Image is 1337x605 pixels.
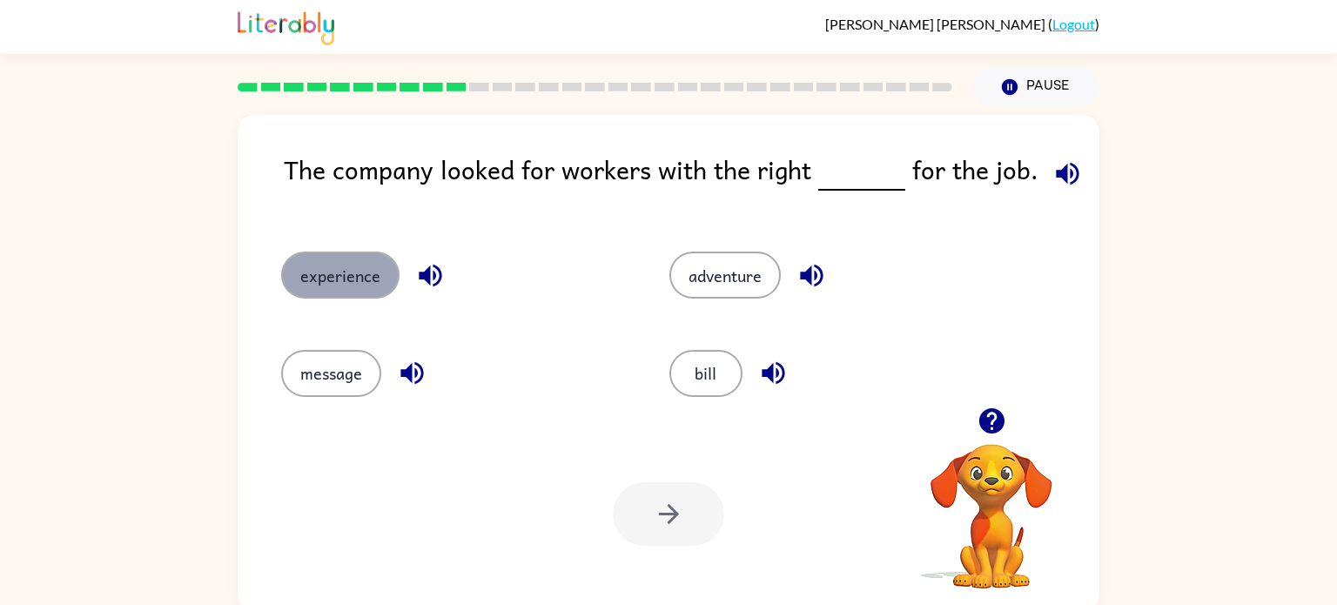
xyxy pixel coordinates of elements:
[973,67,1099,107] button: Pause
[281,252,400,299] button: experience
[281,350,381,397] button: message
[669,350,742,397] button: bill
[825,16,1048,32] span: [PERSON_NAME] [PERSON_NAME]
[284,150,1099,217] div: The company looked for workers with the right for the job.
[825,16,1099,32] div: ( )
[238,7,334,45] img: Literably
[669,252,781,299] button: adventure
[1052,16,1095,32] a: Logout
[904,417,1078,591] video: Your browser must support playing .mp4 files to use Literably. Please try using another browser.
